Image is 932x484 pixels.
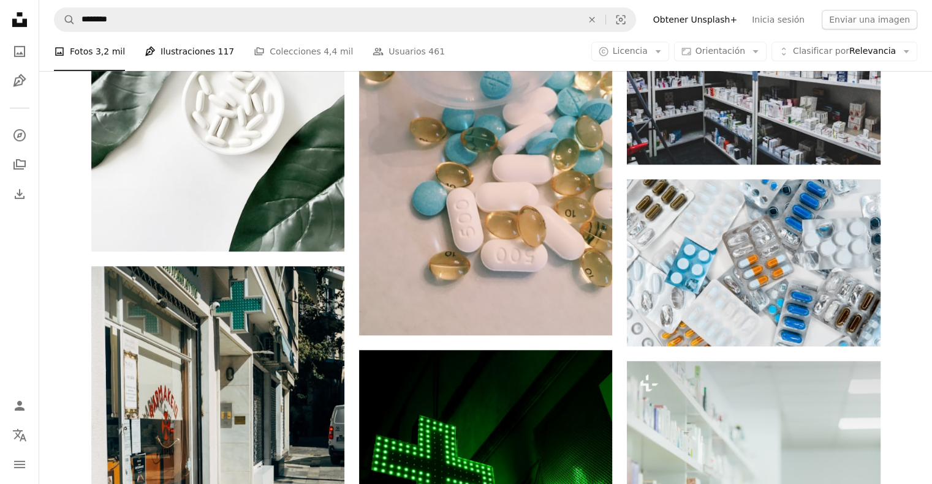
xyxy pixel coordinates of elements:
a: Colecciones 4,4 mil [254,32,353,71]
a: Usuarios 461 [373,32,445,71]
span: Orientación [695,46,745,56]
span: Relevancia [793,45,896,58]
span: 4,4 mil [324,45,353,58]
a: Fotos [7,39,32,64]
a: Signo X verde y blanco [359,471,612,482]
button: Menú [7,452,32,477]
a: Historial de descargas [7,182,32,206]
button: Buscar en Unsplash [55,8,75,31]
button: Clasificar porRelevancia [771,42,917,61]
a: Explorar [7,123,32,147]
a: Inicia sesión [744,10,812,29]
img: Un montón de píldoras sentadas una al lado de la otra encima de una mesa [627,179,880,346]
button: Orientación [674,42,767,61]
form: Encuentra imágenes en todo el sitio [54,7,636,32]
a: Colecciones [7,152,32,177]
a: Obtener Unsplash+ [646,10,744,29]
button: Licencia [591,42,669,61]
button: Borrar [578,8,605,31]
span: Licencia [613,46,648,56]
span: 461 [428,45,445,58]
a: Signo de cruz blanca y roja [91,450,344,461]
a: Ilustraciones [7,69,32,93]
a: píldoras de medicamentos de colores variados [359,162,612,173]
a: Inicio — Unsplash [7,7,32,34]
a: Un montón de píldoras sentadas una al lado de la otra encima de una mesa [627,257,880,268]
a: Una habitación llena de muchos estantes llenos de cajas y cajas [627,64,880,75]
button: Idioma [7,423,32,447]
span: 117 [218,45,234,58]
button: Búsqueda visual [606,8,635,31]
a: Placa de cápsulas blancas [91,119,344,130]
a: Ilustraciones 117 [145,32,234,71]
span: Clasificar por [793,46,849,56]
a: Iniciar sesión / Registrarse [7,393,32,418]
button: Enviar una imagen [822,10,917,29]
